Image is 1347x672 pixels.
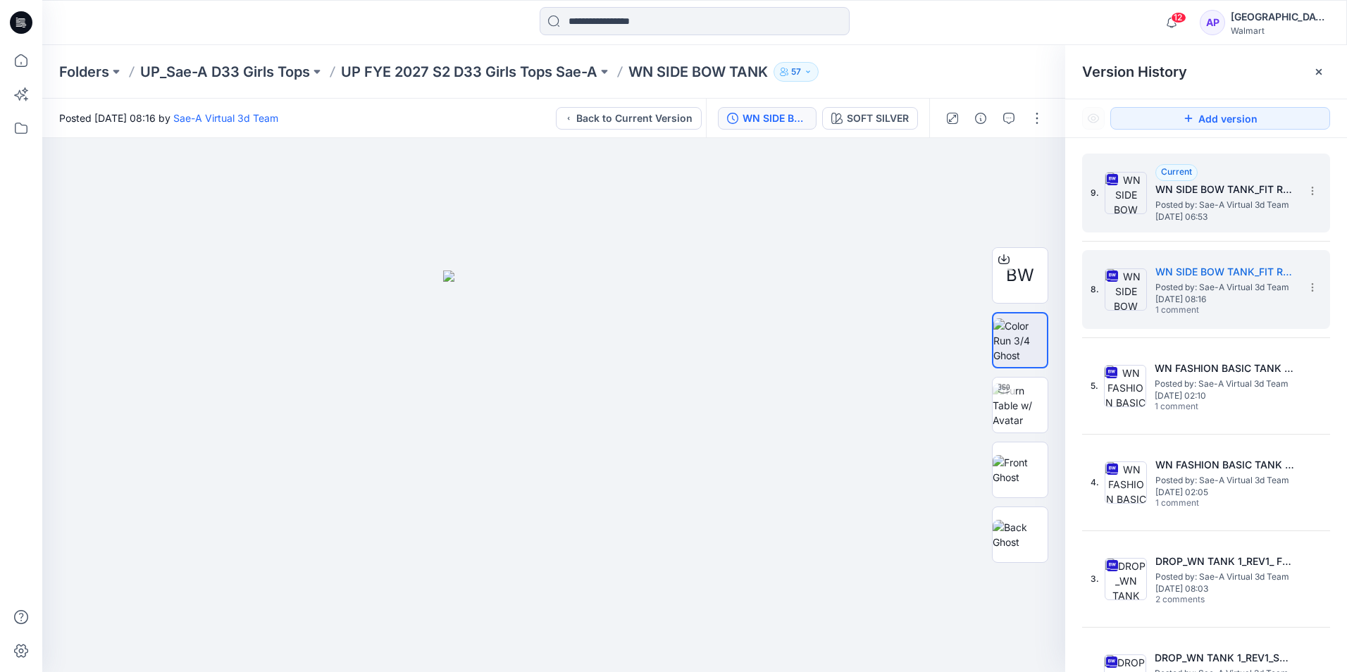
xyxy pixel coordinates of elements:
[1155,181,1296,198] h5: WN SIDE BOW TANK_FIT REVIEW_REV1_SOFT SILVER
[1155,649,1296,666] h5: DROP_WN TANK 1_REV1_SOFT SILVER
[1155,584,1296,594] span: [DATE] 08:03
[1091,476,1099,489] span: 4.
[743,111,807,126] div: WN SIDE BOW TANK_FIT REVIEW
[1155,487,1296,497] span: [DATE] 02:05
[1105,558,1147,600] img: DROP_WN TANK 1_REV1_ FULL COLORWAYS
[1155,212,1296,222] span: [DATE] 06:53
[993,455,1048,485] img: Front Ghost
[847,111,909,126] div: SOFT SILVER
[1105,461,1147,504] img: WN FASHION BASIC TANK 2_SOFT SILVER
[1231,25,1329,36] div: Walmart
[59,111,278,125] span: Posted [DATE] 08:16 by
[1200,10,1225,35] div: AP
[1155,570,1296,584] span: Posted by: Sae-A Virtual 3d Team
[1110,107,1330,130] button: Add version
[1006,263,1034,288] span: BW
[1155,280,1296,294] span: Posted by: Sae-A Virtual 3d Team
[1091,187,1099,199] span: 9.
[443,270,664,672] img: eyJhbGciOiJIUzI1NiIsImtpZCI6IjAiLCJzbHQiOiJzZXMiLCJ0eXAiOiJKV1QifQ.eyJkYXRhIjp7InR5cGUiOiJzdG9yYW...
[1313,66,1324,77] button: Close
[1155,456,1296,473] h5: WN FASHION BASIC TANK 2_SOFT SILVER
[1171,12,1186,23] span: 12
[993,520,1048,549] img: Back Ghost
[341,62,597,82] a: UP FYE 2027 S2 D33 Girls Tops Sae-A
[791,64,801,80] p: 57
[718,107,817,130] button: WN SIDE BOW TANK_FIT REVIEW
[969,107,992,130] button: Details
[1161,166,1192,177] span: Current
[1091,573,1099,585] span: 3.
[628,62,768,82] p: WN SIDE BOW TANK
[1155,391,1296,401] span: [DATE] 02:10
[556,107,702,130] button: Back to Current Version
[1155,498,1254,509] span: 1 comment
[1155,263,1296,280] h5: WN SIDE BOW TANK_FIT REVIEW
[173,112,278,124] a: Sae-A Virtual 3d Team
[1155,473,1296,487] span: Posted by: Sae-A Virtual 3d Team
[1155,294,1296,304] span: [DATE] 08:16
[993,383,1048,428] img: Turn Table w/ Avatar
[1155,377,1296,391] span: Posted by: Sae-A Virtual 3d Team
[1104,365,1146,407] img: WN FASHION BASIC TANK 2_FULL COLORWAYS
[1155,402,1253,413] span: 1 comment
[1105,172,1147,214] img: WN SIDE BOW TANK_FIT REVIEW_REV1_SOFT SILVER
[993,318,1047,363] img: Color Run 3/4 Ghost
[1155,198,1296,212] span: Posted by: Sae-A Virtual 3d Team
[774,62,819,82] button: 57
[140,62,310,82] a: UP_Sae-A D33 Girls Tops
[1155,360,1296,377] h5: WN FASHION BASIC TANK 2_FULL COLORWAYS
[1091,380,1098,392] span: 5.
[1082,107,1105,130] button: Show Hidden Versions
[1105,268,1147,311] img: WN SIDE BOW TANK_FIT REVIEW
[822,107,918,130] button: SOFT SILVER
[1082,63,1187,80] span: Version History
[59,62,109,82] a: Folders
[1155,553,1296,570] h5: DROP_WN TANK 1_REV1_ FULL COLORWAYS
[1231,8,1329,25] div: [GEOGRAPHIC_DATA]
[1091,283,1099,296] span: 8.
[1155,595,1254,606] span: 2 comments
[1155,305,1254,316] span: 1 comment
